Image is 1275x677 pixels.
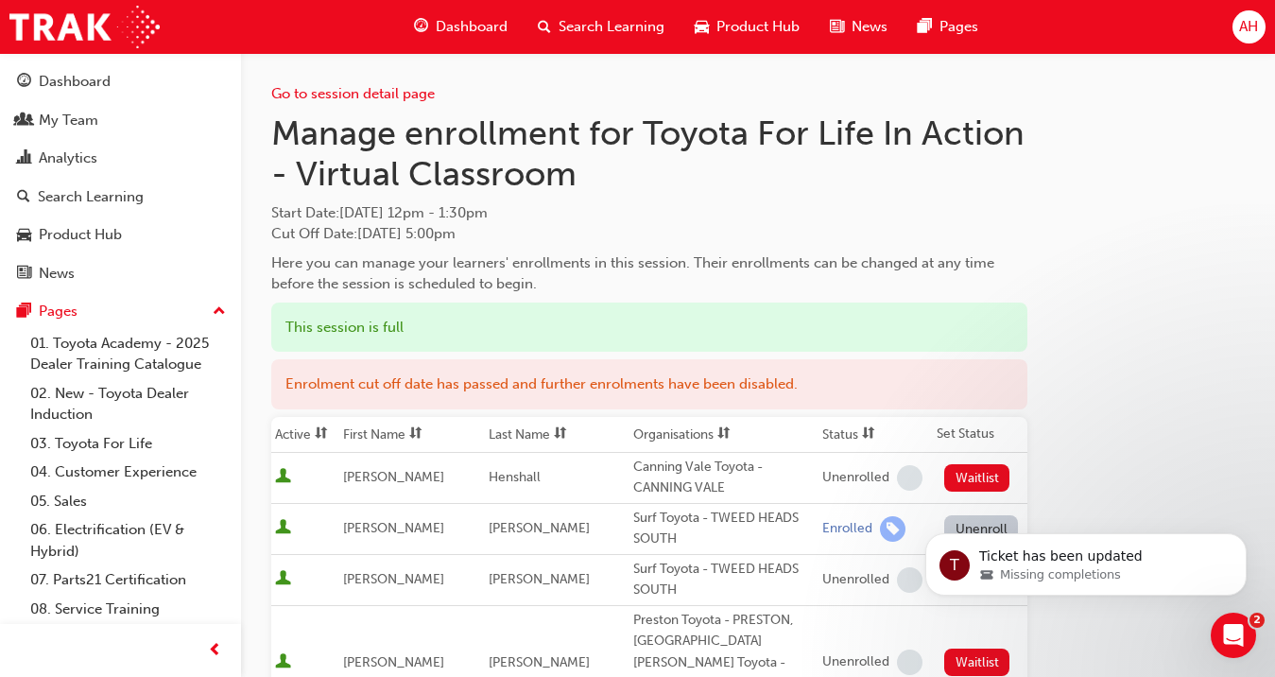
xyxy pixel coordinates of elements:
a: Analytics [8,141,233,176]
a: search-iconSearch Learning [523,8,680,46]
button: Pages [8,294,233,329]
a: pages-iconPages [903,8,993,46]
div: Unenrolled [822,571,889,589]
div: Product Hub [39,224,122,246]
th: Toggle SortBy [629,417,818,453]
div: News [39,263,75,285]
span: User is active [275,468,291,487]
span: User is active [275,653,291,672]
a: 05. Sales [23,487,233,516]
span: search-icon [17,189,30,206]
div: Surf Toyota - TWEED HEADS SOUTH [633,559,815,601]
div: Analytics [39,148,97,169]
span: news-icon [830,15,844,39]
a: 01. Toyota Academy - 2025 Dealer Training Catalogue [23,329,233,379]
span: search-icon [538,15,551,39]
a: 06. Electrification (EV & Hybrid) [23,515,233,565]
button: Waitlist [944,464,1009,492]
span: [PERSON_NAME] [343,654,444,670]
span: sorting-icon [409,426,422,443]
div: My Team [39,110,98,131]
span: up-icon [213,300,226,324]
a: 03. Toyota For Life [23,429,233,459]
div: Pages [39,301,78,322]
div: This session is full [271,303,1027,353]
span: guage-icon [17,74,31,91]
span: [DATE] 12pm - 1:30pm [339,204,488,221]
span: car-icon [695,15,709,39]
span: [PERSON_NAME] [343,469,444,485]
span: prev-icon [208,639,222,663]
a: car-iconProduct Hub [680,8,815,46]
button: Waitlist [944,649,1009,676]
span: [PERSON_NAME] [489,571,590,587]
span: [PERSON_NAME] [343,520,444,536]
span: learningRecordVerb_NONE-icon [897,650,922,675]
a: Go to session detail page [271,85,435,102]
span: people-icon [17,113,31,130]
span: [PERSON_NAME] [343,571,444,587]
div: Here you can manage your learners' enrollments in this session. Their enrollments can be changed ... [271,252,1027,295]
span: guage-icon [414,15,428,39]
span: User is active [275,570,291,589]
th: Set Status [933,417,1027,453]
span: pages-icon [17,304,31,321]
span: chart-icon [17,150,31,167]
span: sorting-icon [862,426,875,443]
span: Dashboard [436,16,508,38]
span: Pages [939,16,978,38]
a: 08. Service Training [23,595,233,624]
a: Search Learning [8,180,233,215]
span: sorting-icon [315,426,328,443]
div: Surf Toyota - TWEED HEADS SOUTH [633,508,815,550]
span: User is active [275,519,291,538]
span: learningRecordVerb_ENROLL-icon [880,516,905,542]
th: Toggle SortBy [271,417,339,453]
a: 04. Customer Experience [23,458,233,487]
a: Product Hub [8,217,233,252]
iframe: Intercom live chat [1211,613,1256,658]
a: news-iconNews [815,8,903,46]
a: 09. Technical Training [23,623,233,652]
div: Enrolled [822,520,872,538]
span: 2 [1249,613,1265,628]
span: news-icon [17,266,31,283]
span: pages-icon [918,15,932,39]
span: learningRecordVerb_NONE-icon [897,465,922,491]
span: News [852,16,887,38]
div: Search Learning [38,186,144,208]
a: News [8,256,233,291]
iframe: Intercom notifications message [897,494,1275,626]
div: Unenrolled [822,469,889,487]
span: AH [1239,16,1258,38]
h1: Manage enrollment for Toyota For Life In Action - Virtual Classroom [271,113,1027,195]
span: Cut Off Date : [DATE] 5:00pm [271,225,456,242]
div: Canning Vale Toyota - CANNING VALE [633,457,815,499]
a: guage-iconDashboard [399,8,523,46]
img: Trak [9,6,160,48]
span: Product Hub [716,16,800,38]
div: Enrolment cut off date has passed and further enrolments have been disabled. [271,359,1027,409]
span: Search Learning [559,16,664,38]
a: 02. New - Toyota Dealer Induction [23,379,233,429]
a: My Team [8,103,233,138]
th: Toggle SortBy [818,417,933,453]
th: Toggle SortBy [485,417,629,453]
button: AH [1232,10,1266,43]
span: [PERSON_NAME] [489,654,590,670]
th: Toggle SortBy [339,417,484,453]
button: DashboardMy TeamAnalyticsSearch LearningProduct HubNews [8,61,233,294]
div: Dashboard [39,71,111,93]
a: Dashboard [8,64,233,99]
a: 07. Parts21 Certification [23,565,233,595]
span: sorting-icon [554,426,567,443]
span: Start Date : [271,202,1027,224]
span: sorting-icon [717,426,731,443]
span: car-icon [17,227,31,244]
